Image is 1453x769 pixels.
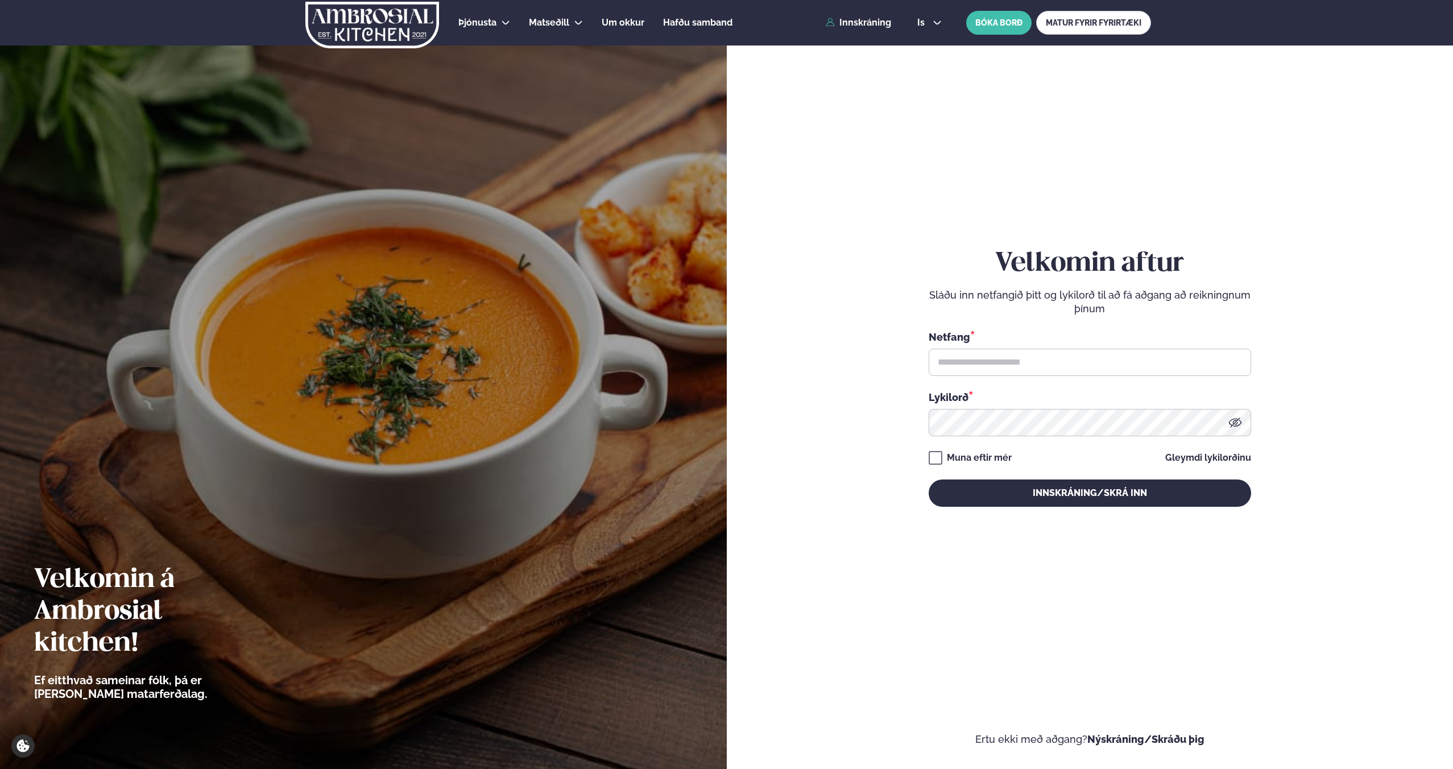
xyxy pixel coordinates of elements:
[761,733,1419,746] p: Ertu ekki með aðgang?
[908,18,951,27] button: is
[663,16,732,30] a: Hafðu samband
[966,11,1032,35] button: BÓKA BORÐ
[34,673,270,701] p: Ef eitthvað sameinar fólk, þá er [PERSON_NAME] matarferðalag.
[34,564,270,660] h2: Velkomin á Ambrosial kitchen!
[1036,11,1151,35] a: MATUR FYRIR FYRIRTÆKI
[458,16,496,30] a: Þjónusta
[663,17,732,28] span: Hafðu samband
[1165,453,1251,462] a: Gleymdi lykilorðinu
[602,17,644,28] span: Um okkur
[458,17,496,28] span: Þjónusta
[1087,733,1204,745] a: Nýskráning/Skráðu þig
[304,2,440,48] img: logo
[929,390,1251,404] div: Lykilorð
[11,734,35,758] a: Cookie settings
[826,18,891,28] a: Innskráning
[929,329,1251,344] div: Netfang
[602,16,644,30] a: Um okkur
[529,17,569,28] span: Matseðill
[529,16,569,30] a: Matseðill
[929,479,1251,507] button: Innskráning/Skrá inn
[929,248,1251,280] h2: Velkomin aftur
[917,18,928,27] span: is
[929,288,1251,316] p: Sláðu inn netfangið þitt og lykilorð til að fá aðgang að reikningnum þínum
